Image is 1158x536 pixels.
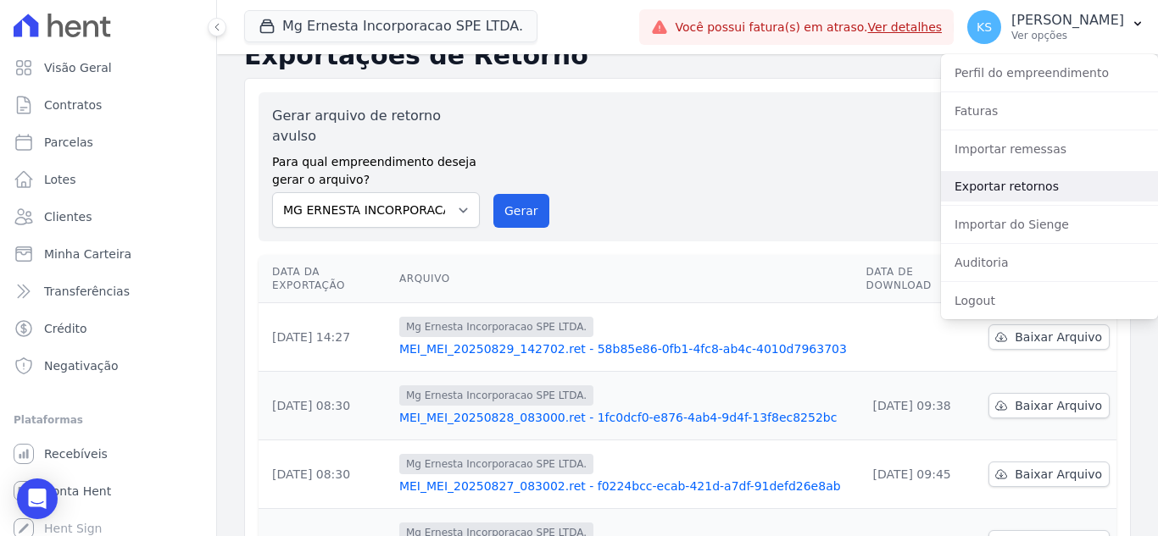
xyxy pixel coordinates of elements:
[7,349,209,383] a: Negativação
[14,410,203,430] div: Plataformas
[977,21,992,33] span: KS
[259,303,392,372] td: [DATE] 14:27
[399,409,853,426] a: MEI_MEI_20250828_083000.ret - 1fc0dcf0-e876-4ab4-9d4f-13f8ec8252bc
[7,237,209,271] a: Minha Carteira
[44,320,87,337] span: Crédito
[860,255,983,303] th: Data de Download
[860,440,983,509] td: [DATE] 09:45
[259,372,392,440] td: [DATE] 08:30
[44,357,119,374] span: Negativação
[17,478,58,519] div: Open Intercom Messenger
[399,340,853,357] a: MEI_MEI_20250829_142702.ret - 58b85e86-0fb1-4fc8-ab4c-4010d7963703
[44,97,102,113] span: Contratos
[941,171,1158,202] a: Exportar retornos
[7,200,209,234] a: Clientes
[988,461,1110,487] a: Baixar Arquivo
[44,283,130,300] span: Transferências
[941,96,1158,126] a: Faturas
[7,163,209,196] a: Lotes
[44,483,111,500] span: Conta Hent
[988,324,1110,350] a: Baixar Arquivo
[941,134,1158,164] a: Importar remessas
[7,474,209,508] a: Conta Hent
[860,372,983,440] td: [DATE] 09:38
[868,20,943,34] a: Ver detalhes
[7,125,209,159] a: Parcelas
[941,209,1158,240] a: Importar do Sienge
[44,208,92,225] span: Clientes
[44,246,131,262] span: Minha Carteira
[44,134,93,151] span: Parcelas
[399,385,593,406] span: Mg Ernesta Incorporacao SPE LTDA.
[941,58,1158,88] a: Perfil do empreendimento
[259,255,392,303] th: Data da Exportação
[1015,466,1102,483] span: Baixar Arquivo
[244,10,537,42] button: Mg Ernesta Incorporacao SPE LTDA.
[399,317,593,337] span: Mg Ernesta Incorporacao SPE LTDA.
[399,454,593,474] span: Mg Ernesta Incorporacao SPE LTDA.
[941,285,1158,316] a: Logout
[392,255,860,303] th: Arquivo
[44,171,76,188] span: Lotes
[1011,29,1124,42] p: Ver opções
[954,3,1158,51] button: KS [PERSON_NAME] Ver opções
[7,437,209,471] a: Recebíveis
[675,19,942,36] span: Você possui fatura(s) em atraso.
[244,41,1131,71] h2: Exportações de Retorno
[399,478,853,495] a: MEI_MEI_20250827_083002.ret - f0224bcc-ecab-421d-a7df-91defd26e8ab
[493,194,549,228] button: Gerar
[7,51,209,85] a: Visão Geral
[272,146,480,189] label: Para qual empreendimento deseja gerar o arquivo?
[7,312,209,345] a: Crédito
[44,59,112,76] span: Visão Geral
[259,440,392,509] td: [DATE] 08:30
[1011,12,1124,29] p: [PERSON_NAME]
[44,445,108,462] span: Recebíveis
[941,247,1158,278] a: Auditoria
[7,274,209,308] a: Transferências
[988,393,1110,418] a: Baixar Arquivo
[7,88,209,122] a: Contratos
[1015,329,1102,345] span: Baixar Arquivo
[272,106,480,146] label: Gerar arquivo de retorno avulso
[1015,397,1102,414] span: Baixar Arquivo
